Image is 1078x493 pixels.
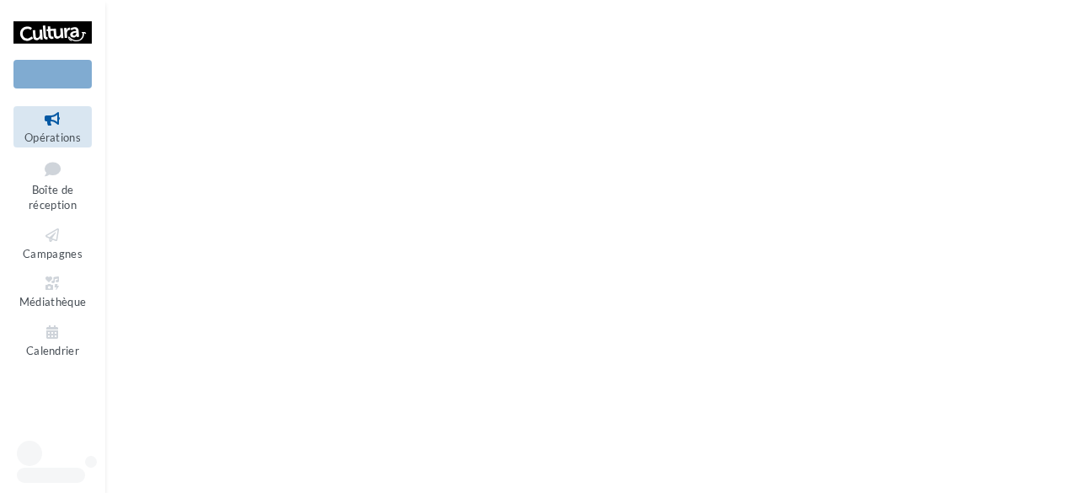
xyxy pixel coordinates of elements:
span: Médiathèque [19,295,87,308]
a: Médiathèque [13,271,92,312]
a: Opérations [13,106,92,147]
span: Opérations [24,131,81,144]
a: Boîte de réception [13,154,92,216]
a: Calendrier [13,319,92,361]
span: Calendrier [26,344,79,357]
span: Boîte de réception [29,183,77,212]
div: Nouvelle campagne [13,60,92,88]
span: Campagnes [23,247,83,260]
a: Campagnes [13,222,92,264]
